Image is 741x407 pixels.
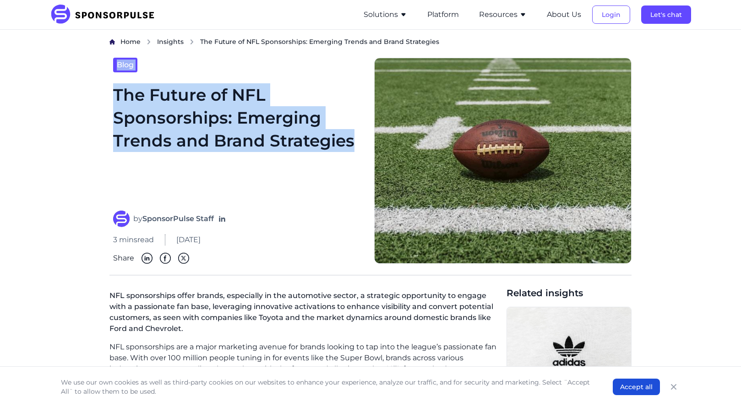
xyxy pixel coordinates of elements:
[364,9,407,20] button: Solutions
[109,342,499,374] p: NFL sponsorships are a major marketing avenue for brands looking to tap into the league’s passion...
[547,9,581,20] button: About Us
[157,37,184,47] a: Insights
[641,11,691,19] a: Let's chat
[695,363,741,407] iframe: Chat Widget
[50,5,161,25] img: SponsorPulse
[160,253,171,264] img: Facebook
[109,287,499,342] p: NFL sponsorships offer brands, especially in the automotive sector, a strategic opportunity to en...
[113,58,137,72] a: Blog
[592,11,630,19] a: Login
[374,58,632,264] img: Photo curtesy of Unsplash, Dave Adamson
[113,83,363,200] h1: The Future of NFL Sponsorships: Emerging Trends and Brand Strategies
[146,39,152,45] img: chevron right
[200,37,439,46] span: The Future of NFL Sponsorships: Emerging Trends and Brand Strategies
[113,253,134,264] span: Share
[592,5,630,24] button: Login
[113,211,130,227] img: SponsorPulse Staff
[427,11,459,19] a: Platform
[479,9,527,20] button: Resources
[641,5,691,24] button: Let's chat
[189,39,195,45] img: chevron right
[176,234,201,245] span: [DATE]
[157,38,184,46] span: Insights
[547,11,581,19] a: About Us
[109,39,115,45] img: Home
[667,380,680,393] button: Close
[178,253,189,264] img: Twitter
[120,38,141,46] span: Home
[507,307,631,395] img: Christian Wiediger, courtesy of Unsplash
[613,379,660,395] button: Accept all
[142,253,153,264] img: Linkedin
[427,9,459,20] button: Platform
[120,37,141,47] a: Home
[218,214,227,223] a: Follow on LinkedIn
[142,214,214,223] strong: SponsorPulse Staff
[113,234,154,245] span: 3 mins read
[507,287,632,299] span: Related insights
[133,213,214,224] span: by
[61,378,594,396] p: We use our own cookies as well as third-party cookies on our websites to enhance your experience,...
